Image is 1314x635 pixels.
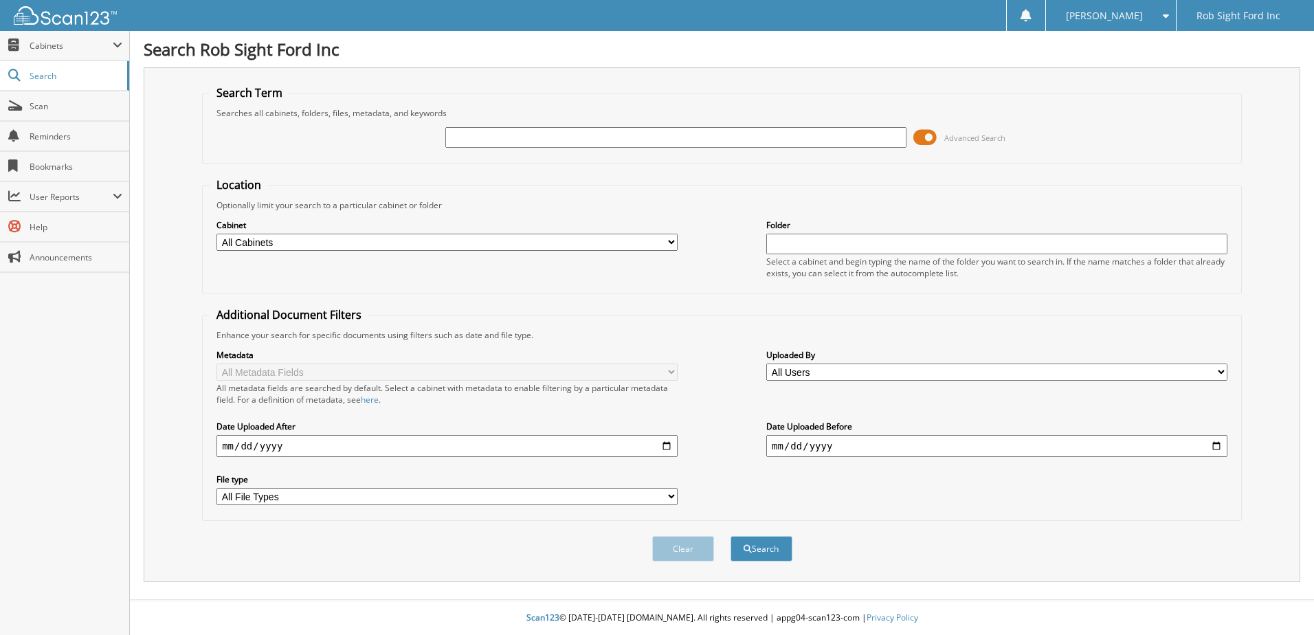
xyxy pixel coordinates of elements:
legend: Search Term [210,85,289,100]
label: Cabinet [216,219,678,231]
label: Date Uploaded After [216,421,678,432]
span: Search [30,70,120,82]
div: All metadata fields are searched by default. Select a cabinet with metadata to enable filtering b... [216,382,678,405]
span: [PERSON_NAME] [1066,12,1143,20]
input: start [216,435,678,457]
span: Advanced Search [944,133,1005,143]
button: Search [731,536,792,561]
span: Reminders [30,131,122,142]
label: File type [216,474,678,485]
span: Rob Sight Ford Inc [1196,12,1280,20]
a: Privacy Policy [867,612,918,623]
img: scan123-logo-white.svg [14,6,117,25]
div: © [DATE]-[DATE] [DOMAIN_NAME]. All rights reserved | appg04-scan123-com | [130,601,1314,635]
label: Date Uploaded Before [766,421,1227,432]
label: Folder [766,219,1227,231]
div: Enhance your search for specific documents using filters such as date and file type. [210,329,1234,341]
span: Cabinets [30,40,113,52]
input: end [766,435,1227,457]
label: Metadata [216,349,678,361]
span: Bookmarks [30,161,122,172]
a: here [361,394,379,405]
span: Scan123 [526,612,559,623]
span: Help [30,221,122,233]
div: Select a cabinet and begin typing the name of the folder you want to search in. If the name match... [766,256,1227,279]
label: Uploaded By [766,349,1227,361]
span: Scan [30,100,122,112]
span: Announcements [30,252,122,263]
legend: Location [210,177,268,192]
div: Optionally limit your search to a particular cabinet or folder [210,199,1234,211]
h1: Search Rob Sight Ford Inc [144,38,1300,60]
div: Searches all cabinets, folders, files, metadata, and keywords [210,107,1234,119]
legend: Additional Document Filters [210,307,368,322]
span: User Reports [30,191,113,203]
button: Clear [652,536,714,561]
